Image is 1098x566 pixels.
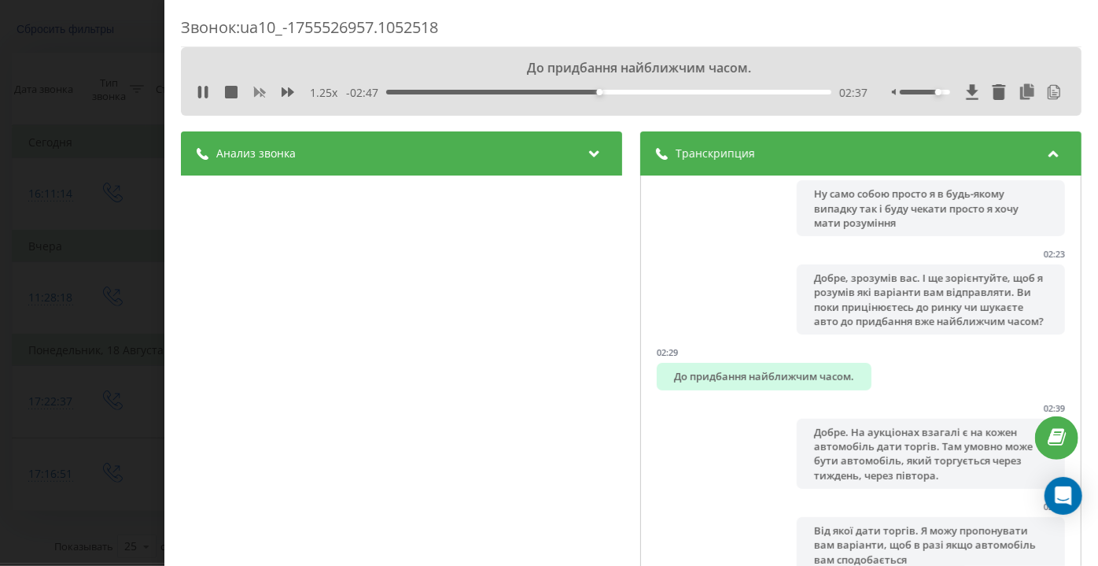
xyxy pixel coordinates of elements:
[310,85,337,101] span: 1.25 x
[935,89,941,95] div: Accessibility label
[281,59,982,76] div: До придбання найближчим часом.
[798,419,1065,489] div: Добре. На аукціонах взагалі є на кожен автомобіль дати торгів. Там умовно може бути автомобіль, я...
[1044,402,1065,414] div: 02:39
[657,346,678,358] div: 02:29
[840,85,868,101] span: 02:37
[1044,248,1065,260] div: 02:23
[657,363,871,390] div: До придбання найближчим часом.
[216,146,296,161] span: Анализ звонка
[798,180,1065,236] div: Ну само собою просто я в будь-якому випадку так і буду чекати просто я хочу мати розуміння
[597,89,603,95] div: Accessibility label
[1044,501,1065,512] div: 02:50
[676,146,755,161] span: Транскрипция
[347,85,387,101] span: - 02:47
[798,265,1065,335] div: Добре, зрозумів вас. І ще зорієнтуйте, щоб я розумів які варіанти вам відправляти. Ви поки прицін...
[181,17,1081,47] div: Звонок : ua10_-1755526957.1052518
[1045,477,1082,515] div: Open Intercom Messenger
